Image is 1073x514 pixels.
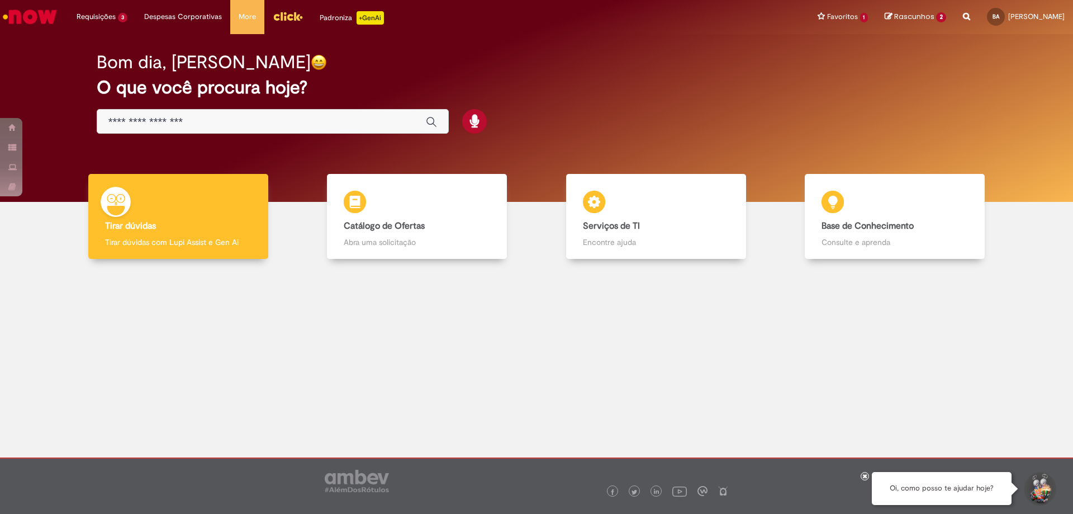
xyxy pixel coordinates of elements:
img: logo_footer_linkedin.png [654,489,659,496]
span: Rascunhos [894,11,934,22]
span: [PERSON_NAME] [1008,12,1065,21]
img: logo_footer_twitter.png [632,489,637,495]
span: Favoritos [827,11,858,22]
span: 3 [118,13,127,22]
b: Serviços de TI [583,220,640,232]
a: Base de Conhecimento Consulte e aprenda [776,174,1015,260]
span: 1 [860,13,868,22]
span: BA [993,13,999,20]
img: logo_footer_naosei.png [718,486,728,496]
p: +GenAi [357,11,384,25]
div: Padroniza [320,11,384,25]
p: Abra uma solicitação [344,237,490,248]
img: logo_footer_workplace.png [697,486,708,496]
span: More [239,11,256,22]
a: Serviços de TI Encontre ajuda [536,174,776,260]
b: Base de Conhecimento [822,220,914,232]
p: Consulte e aprenda [822,237,968,248]
span: Despesas Corporativas [144,11,222,22]
a: Catálogo de Ofertas Abra uma solicitação [298,174,537,260]
span: Requisições [77,11,116,22]
img: click_logo_yellow_360x200.png [273,8,303,25]
b: Tirar dúvidas [105,220,156,232]
div: Oi, como posso te ajudar hoje? [872,472,1012,505]
img: happy-face.png [311,54,327,70]
img: logo_footer_ambev_rotulo_gray.png [325,470,389,492]
a: Rascunhos [885,12,946,22]
a: Tirar dúvidas Tirar dúvidas com Lupi Assist e Gen Ai [59,174,298,260]
img: ServiceNow [1,6,59,28]
p: Tirar dúvidas com Lupi Assist e Gen Ai [105,237,251,248]
img: logo_footer_facebook.png [610,489,615,495]
p: Encontre ajuda [583,237,729,248]
h2: Bom dia, [PERSON_NAME] [97,53,311,72]
img: logo_footer_youtube.png [672,484,687,498]
span: 2 [936,12,946,22]
button: Iniciar Conversa de Suporte [1023,472,1056,506]
h2: O que você procura hoje? [97,78,977,97]
b: Catálogo de Ofertas [344,220,425,232]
